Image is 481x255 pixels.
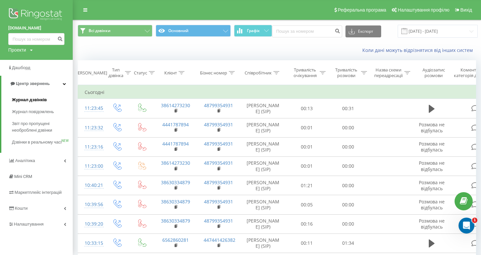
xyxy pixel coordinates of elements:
td: [PERSON_NAME] (SIP) [240,176,286,195]
td: 00:05 [286,195,328,214]
td: 00:00 [328,176,369,195]
div: Назва схеми переадресації [374,67,403,78]
span: Звіт про пропущені необроблені дзвінки [12,120,69,134]
button: Основний [156,25,230,37]
a: 38614273230 [161,102,190,108]
td: [PERSON_NAME] (SIP) [240,214,286,234]
td: [PERSON_NAME] (SIP) [240,234,286,253]
a: 4441787894 [162,121,189,128]
a: Журнал повідомлень [12,106,73,118]
a: 38614273230 [161,160,190,166]
td: [PERSON_NAME] (SIP) [240,195,286,214]
a: 48799354931 [204,179,233,186]
div: Тривалість очікування [292,67,318,78]
div: Аудіозапис розмови [418,67,450,78]
span: Налаштування [14,222,44,227]
a: Центр звернень [1,76,73,92]
td: 00:01 [286,118,328,137]
a: [DOMAIN_NAME] [8,25,64,31]
span: Mini CRM [14,174,32,179]
td: 00:00 [328,118,369,137]
input: Пошук за номером [272,25,342,37]
span: Дзвінки в реальному часі [12,139,61,146]
div: Бізнес номер [200,70,227,76]
span: Аналiтика [15,158,35,163]
a: 48799354931 [204,141,233,147]
span: Центр звернень [16,81,50,86]
button: Експорт [345,25,381,37]
a: Дзвінки в реальному часіNEW [12,136,73,148]
div: Тривалість розмови [333,67,359,78]
td: 01:21 [286,176,328,195]
span: Всі дзвінки [89,28,110,33]
a: 48799354931 [204,102,233,108]
iframe: Intercom live chat [459,218,474,234]
td: 00:01 [286,156,328,176]
span: Журнал дзвінків [12,97,47,103]
td: 00:00 [328,195,369,214]
div: 11:23:00 [85,160,98,173]
span: Графік [247,28,260,33]
a: 48799354931 [204,198,233,205]
img: Ringostat logo [8,7,64,23]
a: 48799354931 [204,160,233,166]
span: Розмова не відбулась [419,198,445,211]
td: 00:13 [286,99,328,118]
a: 38630334879 [161,179,190,186]
a: 6562860281 [162,237,189,243]
span: 1 [472,218,477,223]
td: 01:34 [328,234,369,253]
a: Коли дані можуть відрізнятися вiд інших систем [362,47,476,53]
div: 11:23:32 [85,121,98,134]
div: 10:39:56 [85,198,98,211]
span: Маркетплейс інтеграцій [15,190,62,195]
button: Всі дзвінки [78,25,152,37]
span: Розмова не відбулась [419,179,445,191]
td: [PERSON_NAME] (SIP) [240,137,286,156]
div: 11:23:16 [85,141,98,153]
span: Розмова не відбулась [419,121,445,134]
div: 10:33:15 [85,237,98,250]
td: 00:31 [328,99,369,118]
div: Клієнт [164,70,177,76]
div: Тип дзвінка [108,67,123,78]
span: Вихід [461,7,472,13]
a: 4441787894 [162,141,189,147]
td: 00:00 [328,156,369,176]
span: Реферальна програма [338,7,386,13]
div: 10:39:20 [85,218,98,231]
span: Розмова не відбулась [419,218,445,230]
td: [PERSON_NAME] (SIP) [240,118,286,137]
td: 00:01 [286,137,328,156]
span: Дашборд [12,65,30,70]
a: 447441426382 [204,237,235,243]
span: Налаштування профілю [398,7,449,13]
span: Кошти [15,206,27,211]
a: 38630334879 [161,218,190,224]
input: Пошук за номером [8,33,64,45]
a: 48799354931 [204,218,233,224]
td: 00:00 [328,137,369,156]
button: Графік [234,25,272,37]
td: [PERSON_NAME] (SIP) [240,156,286,176]
div: [PERSON_NAME] [74,70,107,76]
div: 10:40:21 [85,179,98,192]
td: 00:16 [286,214,328,234]
div: Проекти [8,47,26,53]
a: 38630334879 [161,198,190,205]
a: Журнал дзвінків [12,94,73,106]
span: Розмова не відбулась [419,160,445,172]
td: 00:11 [286,234,328,253]
div: Статус [134,70,147,76]
span: Розмова не відбулась [419,141,445,153]
span: Журнал повідомлень [12,108,54,115]
td: [PERSON_NAME] (SIP) [240,99,286,118]
a: Звіт про пропущені необроблені дзвінки [12,118,73,136]
div: 11:23:45 [85,102,98,115]
td: 00:00 [328,214,369,234]
div: Співробітник [245,70,272,76]
a: 48799354931 [204,121,233,128]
